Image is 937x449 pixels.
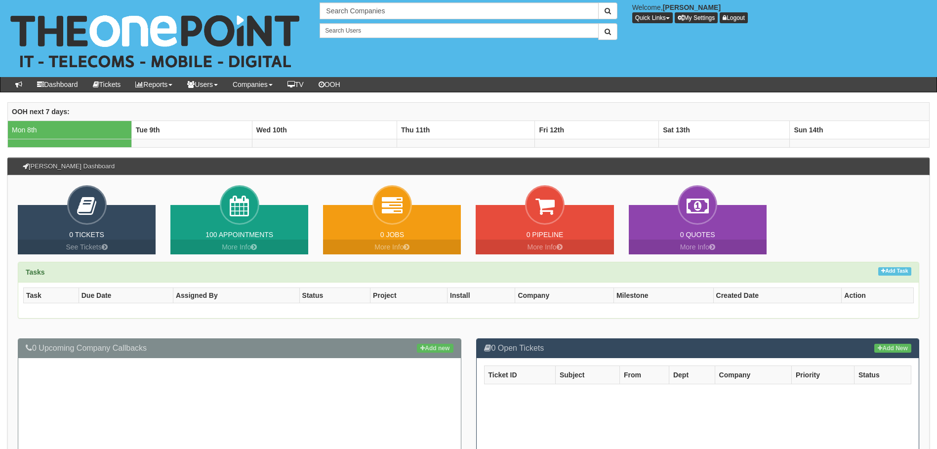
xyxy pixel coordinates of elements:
[515,288,614,303] th: Company
[675,12,718,23] a: My Settings
[170,240,308,254] a: More Info
[448,288,515,303] th: Install
[629,240,767,254] a: More Info
[476,240,613,254] a: More Info
[225,77,280,92] a: Companies
[311,77,348,92] a: OOH
[484,366,555,384] th: Ticket ID
[720,12,748,23] a: Logout
[878,267,911,276] a: Add Task
[715,366,791,384] th: Company
[370,288,448,303] th: Project
[417,344,453,353] a: Add new
[320,2,598,19] input: Search Companies
[663,3,721,11] b: [PERSON_NAME]
[323,240,461,254] a: More Info
[85,77,128,92] a: Tickets
[555,366,619,384] th: Subject
[680,231,715,239] a: 0 Quotes
[69,231,104,239] a: 0 Tickets
[625,2,937,23] div: Welcome,
[854,366,911,384] th: Status
[790,121,930,139] th: Sun 14th
[280,77,311,92] a: TV
[252,121,397,139] th: Wed 10th
[791,366,854,384] th: Priority
[632,12,673,23] button: Quick Links
[613,288,713,303] th: Milestone
[30,77,85,92] a: Dashboard
[484,344,912,353] h3: 0 Open Tickets
[659,121,790,139] th: Sat 13th
[527,231,564,239] a: 0 Pipeline
[397,121,535,139] th: Thu 11th
[131,121,252,139] th: Tue 9th
[842,288,914,303] th: Action
[79,288,173,303] th: Due Date
[535,121,659,139] th: Fri 12th
[18,240,156,254] a: See Tickets
[26,344,453,353] h3: 0 Upcoming Company Callbacks
[619,366,669,384] th: From
[24,288,79,303] th: Task
[173,288,299,303] th: Assigned By
[8,102,930,121] th: OOH next 7 days:
[128,77,180,92] a: Reports
[669,366,715,384] th: Dept
[713,288,842,303] th: Created Date
[320,23,598,38] input: Search Users
[26,268,45,276] strong: Tasks
[180,77,225,92] a: Users
[299,288,370,303] th: Status
[18,158,120,175] h3: [PERSON_NAME] Dashboard
[205,231,273,239] a: 100 Appointments
[380,231,404,239] a: 0 Jobs
[874,344,911,353] a: Add New
[8,121,132,139] td: Mon 8th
